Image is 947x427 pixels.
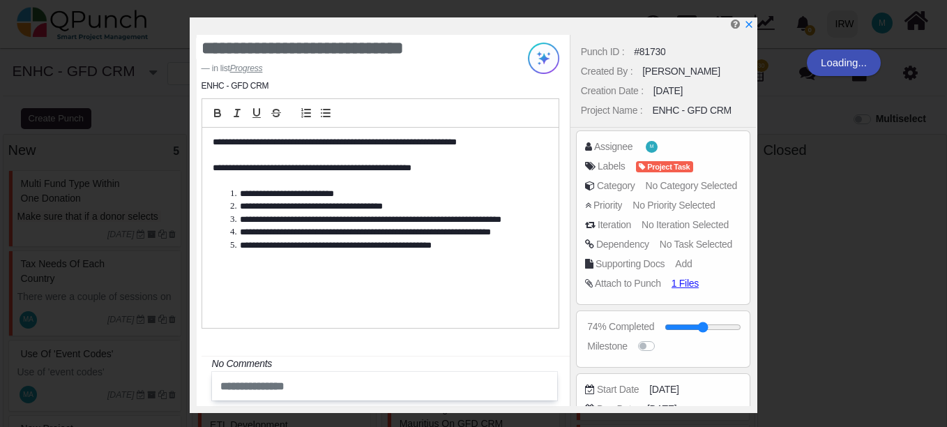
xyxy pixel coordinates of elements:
[731,19,740,29] i: Edit Punch
[212,358,272,369] i: No Comments
[744,19,754,30] a: x
[744,20,754,29] svg: x
[202,80,269,92] li: ENHC - GFD CRM
[807,50,881,76] div: Loading...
